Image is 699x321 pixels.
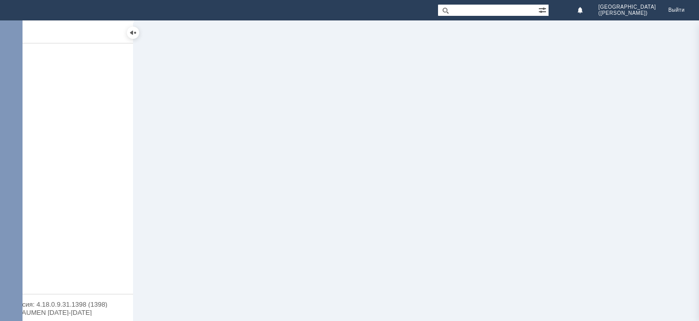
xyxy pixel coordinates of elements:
div: Версия: 4.18.0.9.31.1398 (1398) [10,301,123,308]
div: Скрыть меню [127,27,139,39]
span: Расширенный поиск [538,5,549,14]
span: ([PERSON_NAME]) [598,10,647,16]
span: [GEOGRAPHIC_DATA] [598,4,656,10]
div: © NAUMEN [DATE]-[DATE] [10,309,123,316]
